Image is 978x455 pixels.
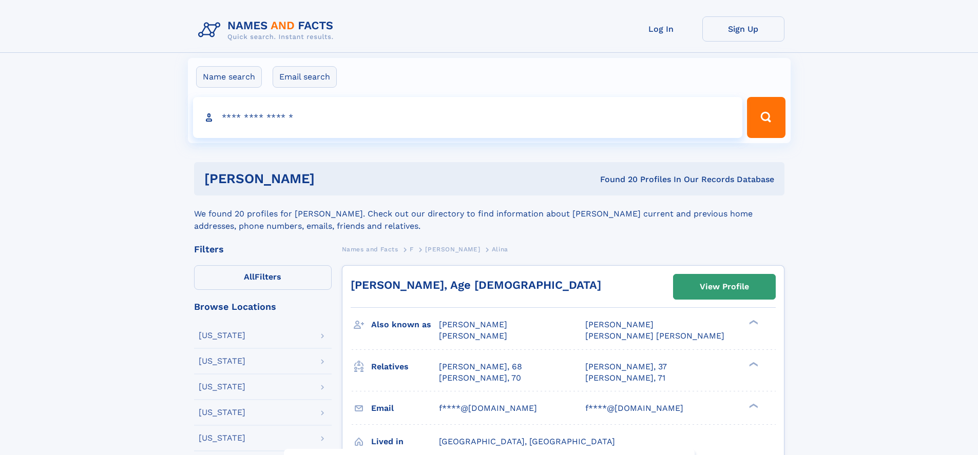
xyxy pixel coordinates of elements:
span: Alina [492,246,508,253]
label: Email search [273,66,337,88]
a: [PERSON_NAME], Age [DEMOGRAPHIC_DATA] [351,279,601,291]
div: Found 20 Profiles In Our Records Database [457,174,774,185]
div: View Profile [700,275,749,299]
div: ❯ [746,361,759,367]
div: [US_STATE] [199,383,245,391]
span: [PERSON_NAME] [439,320,507,329]
div: Filters [194,245,332,254]
a: [PERSON_NAME], 68 [439,361,522,372]
a: View Profile [674,274,775,299]
div: [US_STATE] [199,434,245,442]
div: ❯ [746,402,759,409]
h3: Email [371,400,439,417]
h3: Also known as [371,316,439,333]
img: Logo Names and Facts [194,16,342,44]
h1: [PERSON_NAME] [204,172,457,185]
a: [PERSON_NAME], 71 [585,372,665,384]
span: [PERSON_NAME] [425,246,480,253]
div: Browse Locations [194,302,332,311]
a: [PERSON_NAME], 37 [585,361,667,372]
div: [US_STATE] [199,357,245,365]
label: Filters [194,265,332,290]
span: [PERSON_NAME] [585,320,654,329]
div: We found 20 profiles for [PERSON_NAME]. Check out our directory to find information about [PERSON... [194,195,784,232]
a: F [410,243,414,255]
span: [PERSON_NAME] [PERSON_NAME] [585,331,724,341]
span: All [244,272,255,282]
span: [PERSON_NAME] [439,331,507,341]
label: Name search [196,66,262,88]
div: [US_STATE] [199,331,245,340]
input: search input [193,97,743,138]
a: Names and Facts [342,243,398,255]
button: Search Button [747,97,785,138]
a: [PERSON_NAME] [425,243,480,255]
h3: Relatives [371,358,439,375]
a: Log In [620,16,702,42]
span: F [410,246,414,253]
div: ❯ [746,319,759,326]
span: [GEOGRAPHIC_DATA], [GEOGRAPHIC_DATA] [439,437,615,446]
a: [PERSON_NAME], 70 [439,372,521,384]
div: [US_STATE] [199,408,245,417]
h3: Lived in [371,433,439,450]
a: Sign Up [702,16,784,42]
